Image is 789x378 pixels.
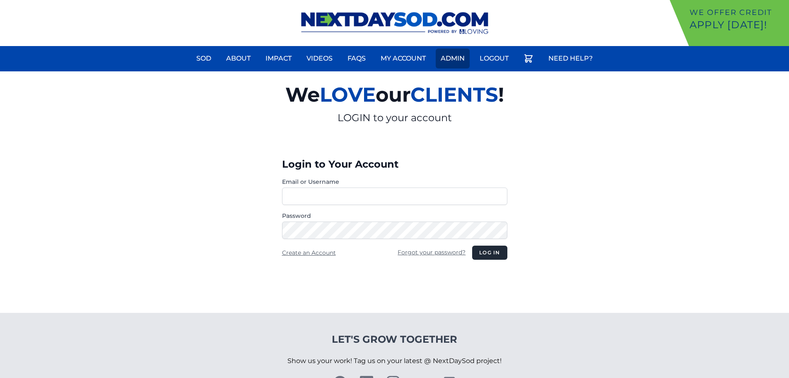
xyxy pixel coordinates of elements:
a: Videos [302,49,338,68]
h2: We our ! [189,78,600,111]
h4: Let's Grow Together [287,333,502,346]
a: Create an Account [282,249,336,256]
p: Apply [DATE]! [690,18,786,32]
span: CLIENTS [410,83,498,107]
a: Sod [191,49,216,68]
a: Impact [261,49,297,68]
a: My Account [376,49,431,68]
p: We offer Credit [690,7,786,18]
p: Show us your work! Tag us on your latest @ NextDaySod project! [287,346,502,376]
a: About [221,49,256,68]
label: Password [282,212,507,220]
p: LOGIN to your account [189,111,600,124]
h3: Login to Your Account [282,158,507,171]
a: Need Help? [543,49,598,68]
label: Email or Username [282,178,507,186]
button: Log in [472,246,507,260]
a: Logout [475,49,514,68]
span: LOVE [320,83,376,107]
a: FAQs [343,49,371,68]
a: Forgot your password? [398,249,466,256]
a: Admin [436,49,470,68]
